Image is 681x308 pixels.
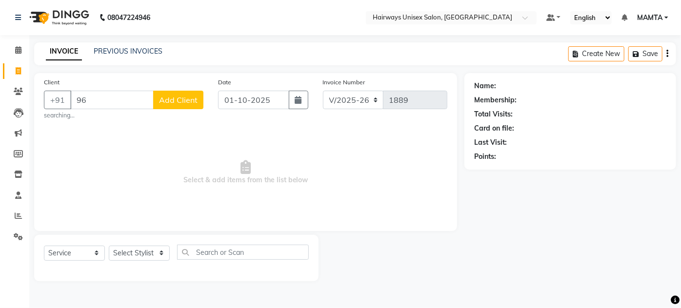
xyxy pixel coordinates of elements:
div: Name: [474,81,496,91]
div: Total Visits: [474,109,513,119]
img: logo [25,4,92,31]
button: Add Client [153,91,203,109]
div: Membership: [474,95,517,105]
button: Create New [568,46,624,61]
span: Add Client [159,95,198,105]
input: Search or Scan [177,245,309,260]
button: +91 [44,91,71,109]
small: searching... [44,111,203,120]
label: Date [218,78,231,87]
button: Save [628,46,662,61]
a: PREVIOUS INVOICES [94,47,162,56]
span: MAMTA [637,13,662,23]
label: Invoice Number [323,78,365,87]
span: Select & add items from the list below [44,124,447,221]
div: Points: [474,152,496,162]
input: Search by Name/Mobile/Email/Code [70,91,154,109]
b: 08047224946 [107,4,150,31]
label: Client [44,78,60,87]
a: INVOICE [46,43,82,60]
div: Card on file: [474,123,514,134]
div: Last Visit: [474,137,507,148]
